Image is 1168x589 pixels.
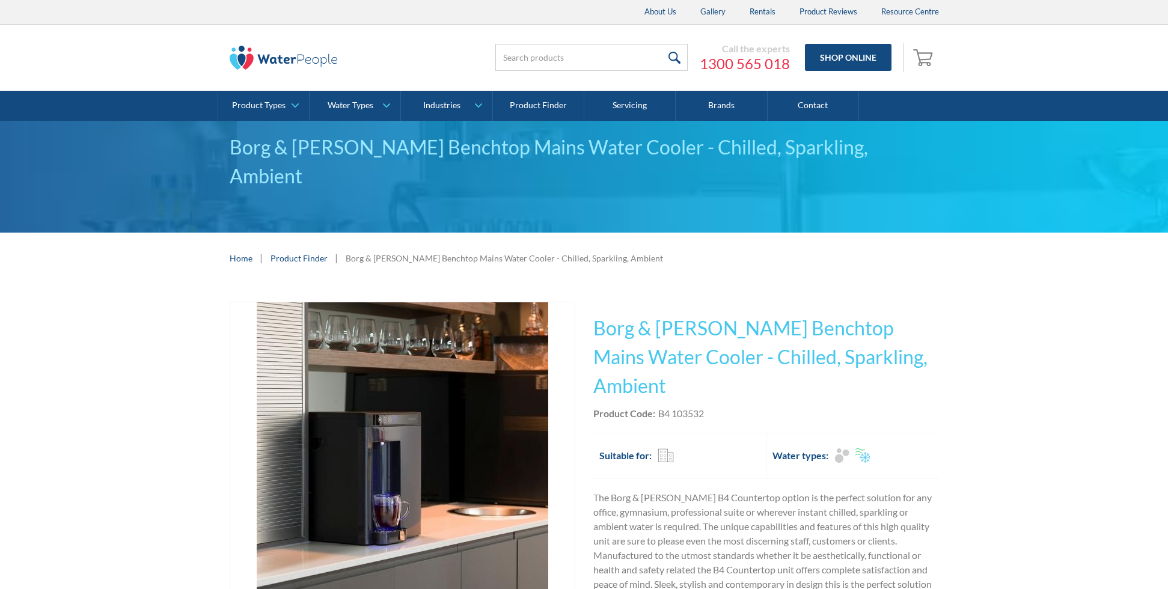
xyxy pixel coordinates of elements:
a: Contact [768,91,859,121]
a: Industries [401,91,492,121]
div: Water Types [328,100,373,111]
a: Product Finder [271,252,328,264]
h1: Borg & [PERSON_NAME] Benchtop Mains Water Cooler - Chilled, Sparkling, Ambient [593,314,939,400]
img: shopping cart [913,47,936,67]
div: | [258,251,264,265]
a: Brands [676,91,767,121]
strong: Product Code: [593,407,655,419]
a: Product Finder [493,91,584,121]
div: Borg & [PERSON_NAME] Benchtop Mains Water Cooler - Chilled, Sparkling, Ambient [346,252,663,264]
div: | [334,251,340,265]
div: Industries [423,100,460,111]
a: Open empty cart [910,43,939,72]
input: Search products [495,44,688,71]
a: Servicing [584,91,676,121]
div: Product Types [232,100,286,111]
h2: Suitable for: [599,448,652,463]
div: Call the experts [700,43,790,55]
a: Water Types [310,91,400,121]
div: B4 103532 [658,406,704,421]
a: Shop Online [805,44,891,71]
a: Product Types [218,91,309,121]
img: The Water People [230,46,338,70]
h2: Water types: [772,448,828,463]
a: Home [230,252,252,264]
div: Borg & [PERSON_NAME] Benchtop Mains Water Cooler - Chilled, Sparkling, Ambient [230,133,939,191]
a: 1300 565 018 [700,55,790,73]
